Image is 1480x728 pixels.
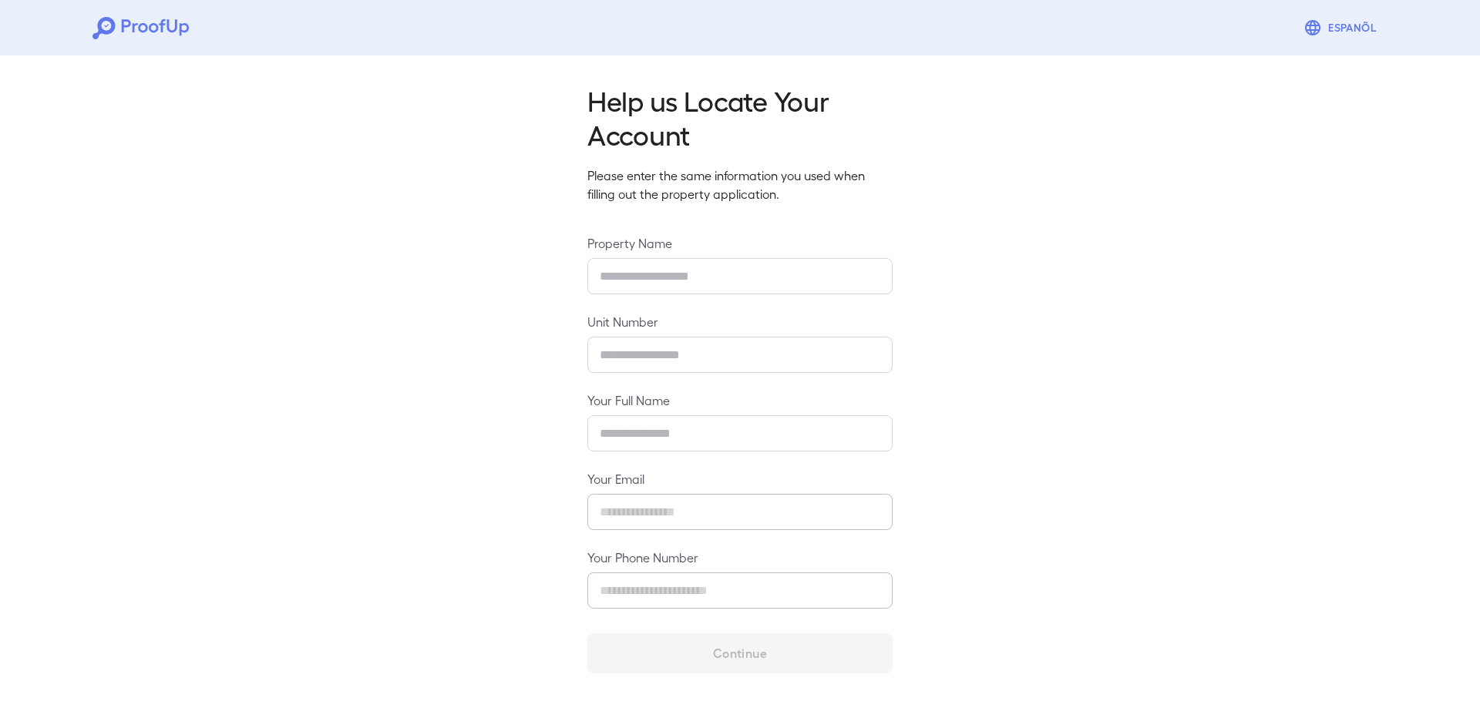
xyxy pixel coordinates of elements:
[587,470,893,488] label: Your Email
[587,83,893,151] h2: Help us Locate Your Account
[587,166,893,203] p: Please enter the same information you used when filling out the property application.
[587,313,893,330] label: Unit Number
[587,549,893,566] label: Your Phone Number
[587,391,893,409] label: Your Full Name
[587,234,893,252] label: Property Name
[1297,12,1387,43] button: Espanõl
